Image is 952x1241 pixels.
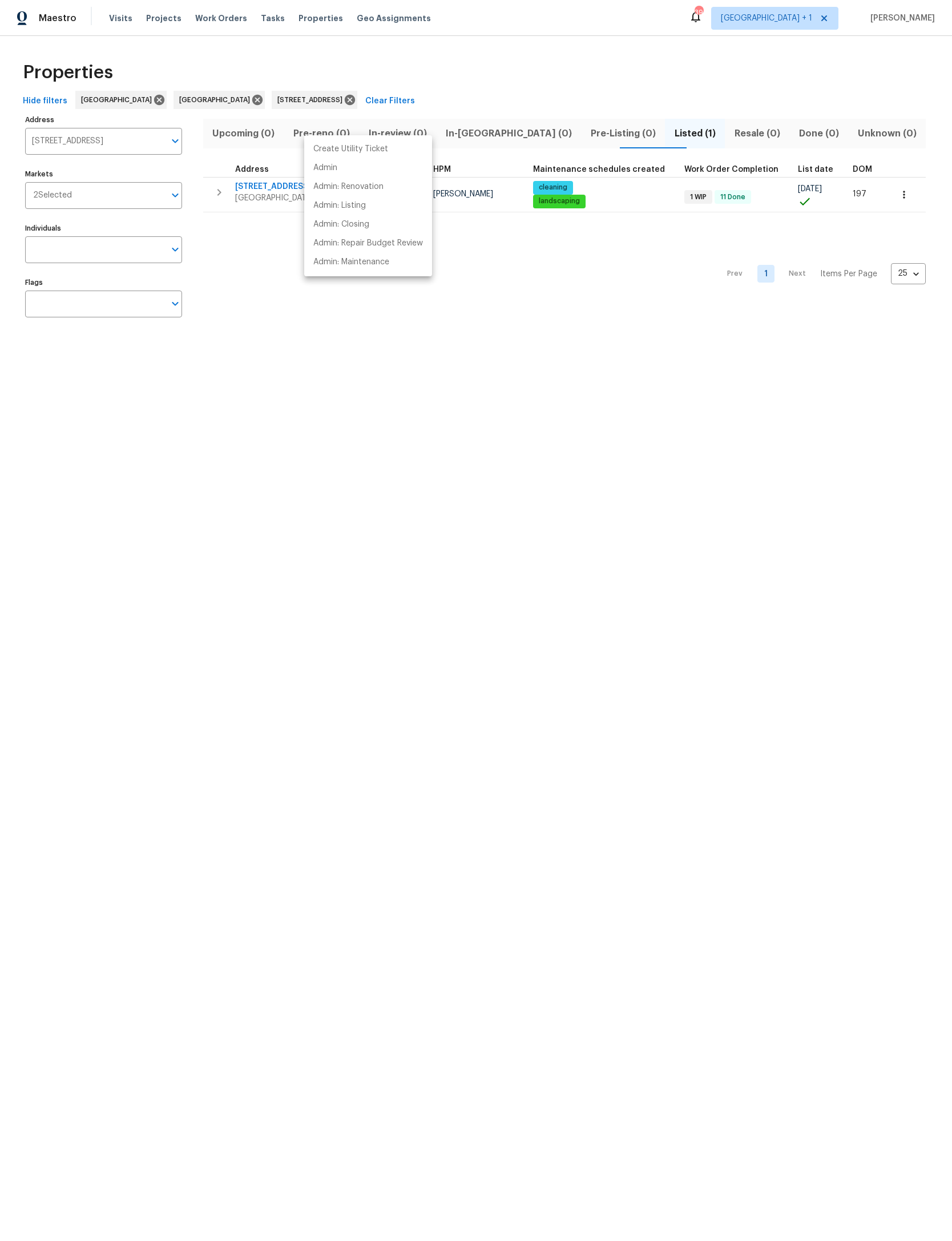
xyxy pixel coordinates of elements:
[313,181,384,193] p: Admin: Renovation
[313,237,423,249] p: Admin: Repair Budget Review
[313,256,389,268] p: Admin: Maintenance
[313,219,369,231] p: Admin: Closing
[313,200,366,212] p: Admin: Listing
[313,162,337,174] p: Admin
[313,143,388,155] p: Create Utility Ticket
